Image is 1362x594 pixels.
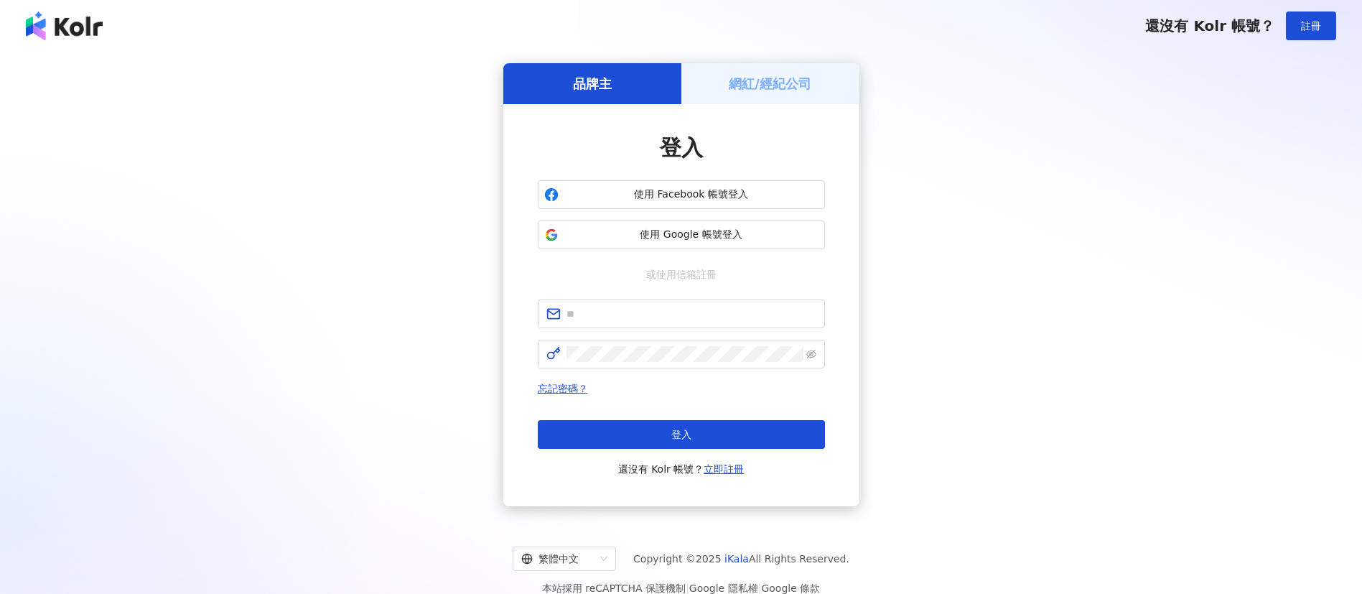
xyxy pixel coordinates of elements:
[538,420,825,449] button: 登入
[1301,20,1321,32] span: 註冊
[538,221,825,249] button: 使用 Google 帳號登入
[660,135,703,160] span: 登入
[618,460,745,478] span: 還沒有 Kolr 帳號？
[704,463,744,475] a: 立即註冊
[521,547,594,570] div: 繁體中文
[564,187,818,202] span: 使用 Facebook 帳號登入
[686,583,689,594] span: |
[1145,17,1274,34] span: 還沒有 Kolr 帳號？
[633,550,849,567] span: Copyright © 2025 All Rights Reserved.
[564,228,818,242] span: 使用 Google 帳號登入
[724,553,749,565] a: iKala
[689,583,758,594] a: Google 隱私權
[636,266,727,282] span: 或使用信箱註冊
[729,75,811,93] h5: 網紅/經紀公司
[573,75,612,93] h5: 品牌主
[26,11,103,40] img: logo
[538,180,825,209] button: 使用 Facebook 帳號登入
[671,429,691,440] span: 登入
[806,349,816,359] span: eye-invisible
[758,583,762,594] span: |
[761,583,820,594] a: Google 條款
[1286,11,1336,40] button: 註冊
[538,383,588,394] a: 忘記密碼？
